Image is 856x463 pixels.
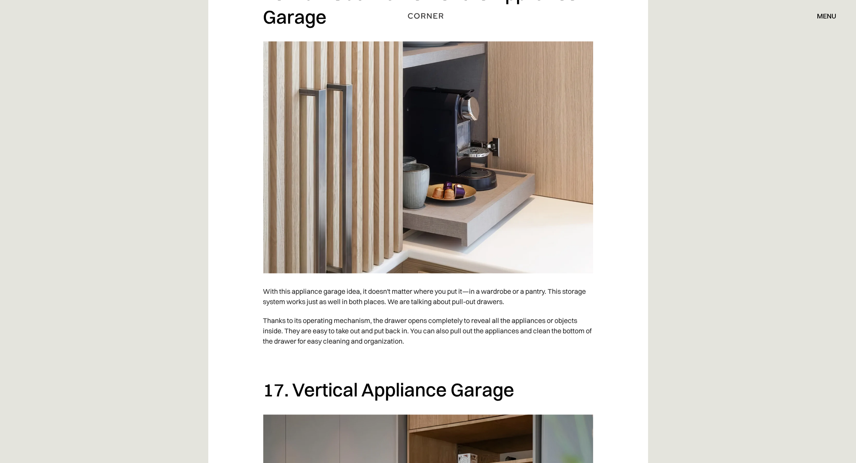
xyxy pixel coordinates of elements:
a: home [393,10,463,21]
div: menu [817,12,837,19]
p: ‍ [263,350,593,369]
p: With this appliance garage idea, it doesn't matter where you put it—in a wardrobe or a pantry. Th... [263,282,593,311]
h2: 17. Vertical Appliance Garage [263,378,593,402]
div: menu [808,9,837,23]
p: Thanks to its operating mechanism, the drawer opens completely to reveal all the appliances or ob... [263,311,593,350]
